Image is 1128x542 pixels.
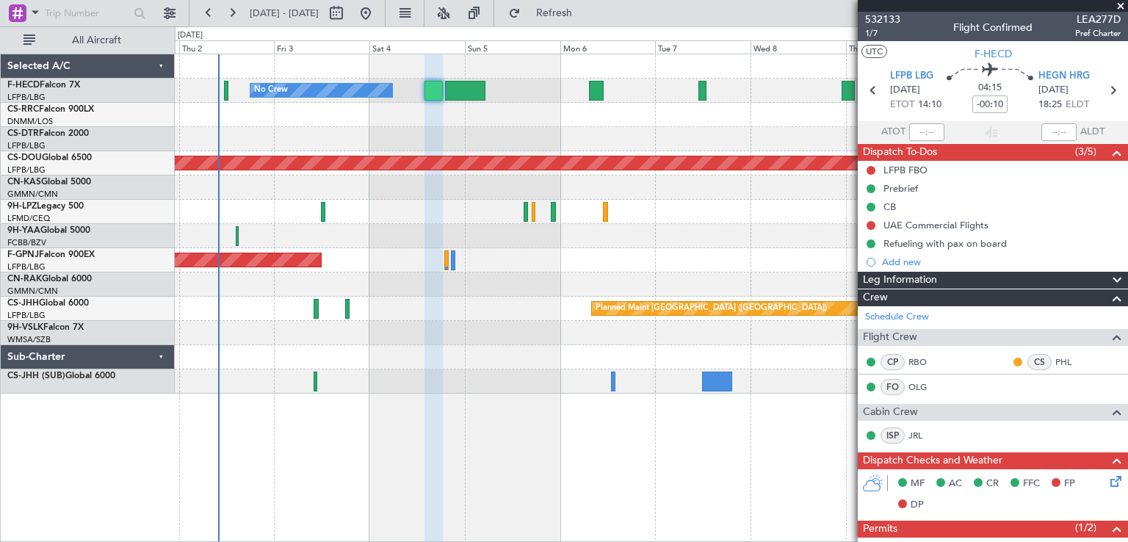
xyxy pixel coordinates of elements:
[918,98,941,112] span: 14:10
[890,83,920,98] span: [DATE]
[863,521,897,538] span: Permits
[1038,98,1062,112] span: 18:25
[863,404,918,421] span: Cabin Crew
[751,40,846,54] div: Wed 8
[254,79,288,101] div: No Crew
[7,275,92,283] a: CN-RAKGlobal 6000
[909,123,944,141] input: --:--
[1066,98,1089,112] span: ELDT
[7,92,46,103] a: LFPB/LBG
[986,477,999,491] span: CR
[7,323,84,332] a: 9H-VSLKFalcon 7X
[1023,477,1040,491] span: FFC
[7,250,95,259] a: F-GPNJFalcon 900EX
[16,29,159,52] button: All Aircraft
[883,182,918,195] div: Prebrief
[7,250,39,259] span: F-GPNJ
[7,372,65,380] span: CS-JHH (SUB)
[7,226,90,235] a: 9H-YAAGlobal 5000
[908,355,941,369] a: RBO
[7,129,89,138] a: CS-DTRFalcon 2000
[863,289,888,306] span: Crew
[908,429,941,442] a: JRL
[7,116,53,127] a: DNMM/LOS
[865,27,900,40] span: 1/7
[911,477,925,491] span: MF
[1038,83,1069,98] span: [DATE]
[1075,144,1096,159] span: (3/5)
[7,299,89,308] a: CS-JHHGlobal 6000
[7,153,92,162] a: CS-DOUGlobal 6500
[863,329,917,346] span: Flight Crew
[1038,69,1090,84] span: HEGN HRG
[978,81,1002,95] span: 04:15
[7,323,43,332] span: 9H-VSLK
[883,200,896,213] div: CB
[7,202,37,211] span: 9H-LPZ
[7,153,42,162] span: CS-DOU
[865,12,900,27] span: 532133
[883,237,1007,250] div: Refueling with pax on board
[7,372,115,380] a: CS-JHH (SUB)Global 6000
[949,477,962,491] span: AC
[883,219,988,231] div: UAE Commercial Flights
[911,498,924,513] span: DP
[881,125,905,140] span: ATOT
[7,178,41,187] span: CN-KAS
[881,427,905,444] div: ISP
[881,379,905,395] div: FO
[7,334,51,345] a: WMSA/SZB
[7,261,46,272] a: LFPB/LBG
[863,144,937,161] span: Dispatch To-Dos
[890,69,933,84] span: LFPB LBG
[7,275,42,283] span: CN-RAK
[1027,354,1052,370] div: CS
[7,178,91,187] a: CN-KASGlobal 5000
[863,272,937,289] span: Leg Information
[7,140,46,151] a: LFPB/LBG
[274,40,369,54] div: Fri 3
[1075,520,1096,535] span: (1/2)
[1075,27,1121,40] span: Pref Charter
[465,40,560,54] div: Sun 5
[7,299,39,308] span: CS-JHH
[1055,355,1088,369] a: PHL
[846,40,941,54] div: Thu 9
[7,213,50,224] a: LFMD/CEQ
[7,81,80,90] a: F-HECDFalcon 7X
[953,20,1033,35] div: Flight Confirmed
[7,310,46,321] a: LFPB/LBG
[7,129,39,138] span: CS-DTR
[524,8,585,18] span: Refresh
[7,105,94,114] a: CS-RRCFalcon 900LX
[890,98,914,112] span: ETOT
[881,354,905,370] div: CP
[596,297,827,319] div: Planned Maint [GEOGRAPHIC_DATA] ([GEOGRAPHIC_DATA])
[655,40,751,54] div: Tue 7
[7,202,84,211] a: 9H-LPZLegacy 500
[863,452,1002,469] span: Dispatch Checks and Weather
[178,29,203,42] div: [DATE]
[7,226,40,235] span: 9H-YAA
[250,7,319,20] span: [DATE] - [DATE]
[975,46,1012,62] span: F-HECD
[7,81,40,90] span: F-HECD
[861,45,887,58] button: UTC
[908,380,941,394] a: OLG
[7,105,39,114] span: CS-RRC
[7,286,58,297] a: GMMN/CMN
[1075,12,1121,27] span: LEA277D
[7,189,58,200] a: GMMN/CMN
[1064,477,1075,491] span: FP
[179,40,275,54] div: Thu 2
[865,310,929,325] a: Schedule Crew
[883,164,928,176] div: LFPB FBO
[7,237,46,248] a: FCBB/BZV
[502,1,590,25] button: Refresh
[882,256,1121,268] div: Add new
[369,40,465,54] div: Sat 4
[7,165,46,176] a: LFPB/LBG
[560,40,656,54] div: Mon 6
[38,35,155,46] span: All Aircraft
[45,2,129,24] input: Trip Number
